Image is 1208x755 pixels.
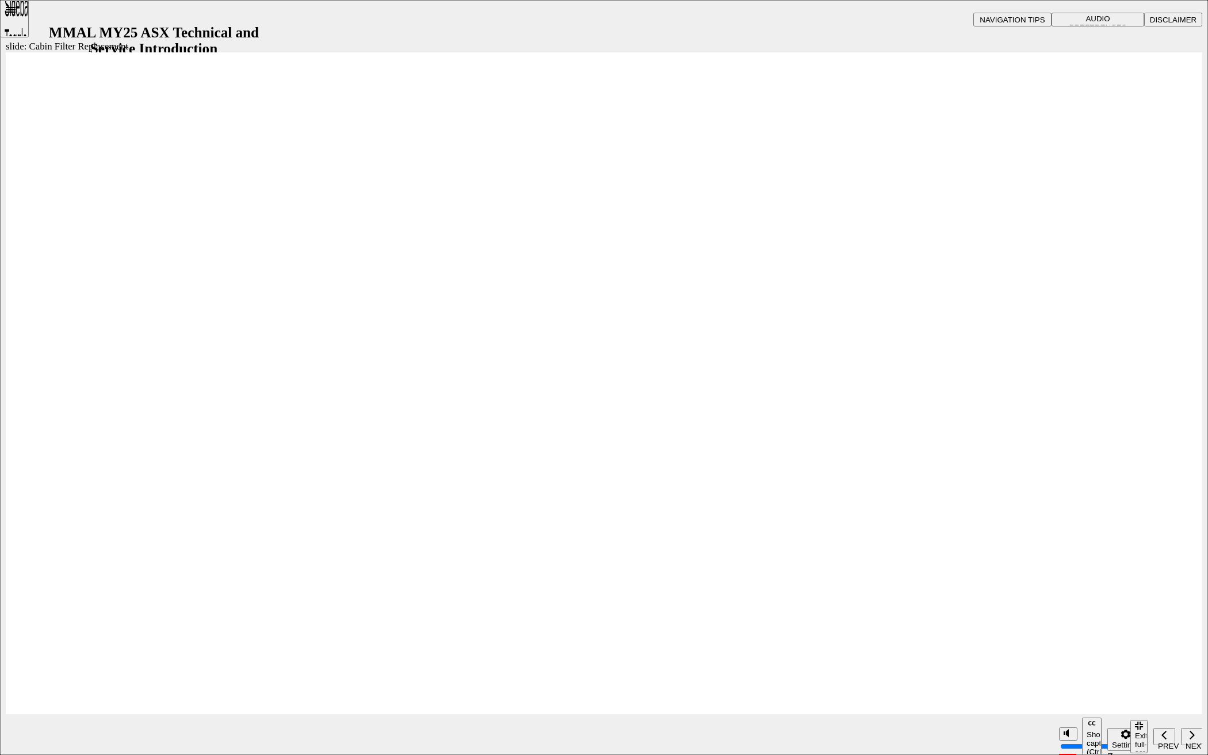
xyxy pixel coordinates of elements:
span: DISCLAIMER [1150,16,1196,24]
div: Settings [1112,741,1140,749]
input: volume [1060,742,1134,751]
button: Show captions (Ctrl+Alt+C) [1082,718,1102,755]
button: Exit full-screen (Ctrl+Alt+F) [1130,720,1148,753]
button: DISCLAIMER [1144,13,1202,26]
button: Mute (Ctrl+Alt+M) [1059,727,1077,741]
nav: slide navigation [1130,718,1202,755]
div: PREV [1158,742,1171,750]
div: NEXT [1186,742,1198,750]
button: AUDIO PREFERENCES [1052,13,1144,26]
div: misc controls [1053,718,1125,755]
button: Next (Ctrl+Alt+Period) [1181,728,1203,745]
span: NAVIGATION TIPS [980,16,1045,24]
button: Settings [1107,728,1144,751]
button: NAVIGATION TIPS [973,13,1052,26]
span: AUDIO PREFERENCES [1069,14,1127,32]
button: Previous (Ctrl+Alt+Comma) [1153,728,1175,745]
